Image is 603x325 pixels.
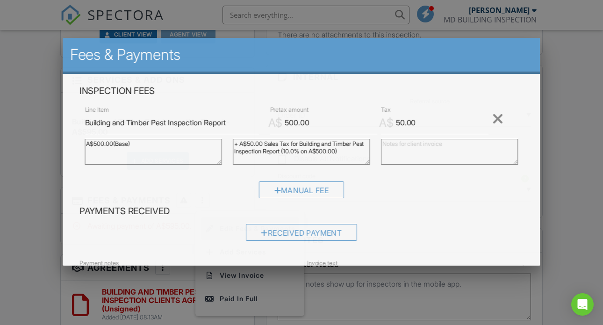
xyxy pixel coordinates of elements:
[79,259,119,267] label: Payment notes
[233,139,370,165] textarea: + A$54.09 Sales Tax for Building and Timber Pest Inspection Report (10.0% on A$540.91)
[259,188,344,197] a: Manual Fee
[259,181,344,198] div: Manual Fee
[571,293,594,316] div: Open Intercom Messenger
[246,224,357,241] div: Received Payment
[79,205,524,217] h4: Payments Received
[307,259,337,267] label: Invoice text
[379,115,394,131] div: A$
[381,106,391,114] label: Tax
[246,231,357,240] a: Received Payment
[70,45,533,64] h2: Fees & Payments
[85,139,222,165] textarea: A$540.91 (Base)
[85,106,109,114] label: Line Item
[270,106,309,114] label: Pretax amount
[268,115,283,131] div: A$
[79,85,524,97] h4: Inspection Fees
